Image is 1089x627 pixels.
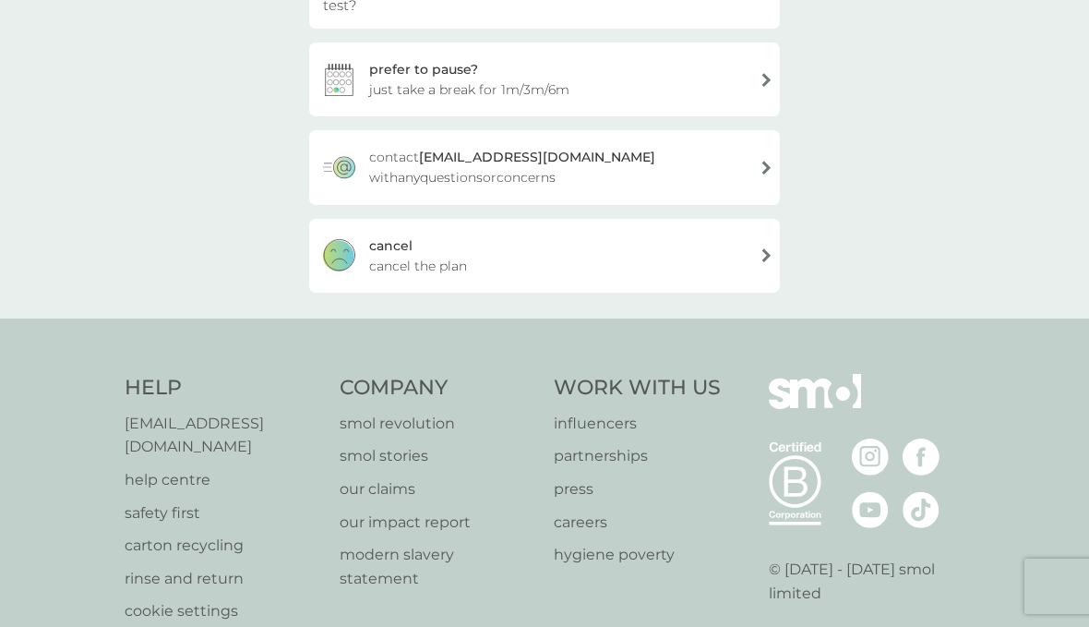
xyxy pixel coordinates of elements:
a: influencers [554,412,721,436]
p: © [DATE] - [DATE] smol limited [769,558,965,605]
a: safety first [125,501,321,525]
a: modern slavery statement [340,543,536,590]
a: carton recycling [125,534,321,558]
span: just take a break for 1m/3m/6m [369,79,569,100]
a: our impact report [340,511,536,535]
a: partnerships [554,444,721,468]
span: contact with any questions or concerns [369,147,745,187]
a: cookie settings [125,599,321,623]
h4: Work With Us [554,374,721,403]
a: press [554,477,721,501]
a: help centre [125,468,321,492]
a: [EMAIL_ADDRESS][DOMAIN_NAME] [125,412,321,459]
a: contact[EMAIL_ADDRESS][DOMAIN_NAME] withanyquestionsorconcerns [309,130,780,204]
h4: Help [125,374,321,403]
a: careers [554,511,721,535]
img: visit the smol Youtube page [852,491,889,528]
a: smol stories [340,444,536,468]
h4: Company [340,374,536,403]
span: cancel the plan [369,256,467,276]
div: prefer to pause? [369,59,478,79]
a: rinse and return [125,567,321,591]
img: visit the smol Facebook page [903,439,939,476]
a: hygiene poverty [554,543,721,567]
img: visit the smol Instagram page [852,439,889,476]
img: smol [769,374,861,437]
div: cancel [369,235,413,256]
strong: [EMAIL_ADDRESS][DOMAIN_NAME] [419,149,655,165]
img: visit the smol Tiktok page [903,491,939,528]
a: our claims [340,477,536,501]
a: smol revolution [340,412,536,436]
